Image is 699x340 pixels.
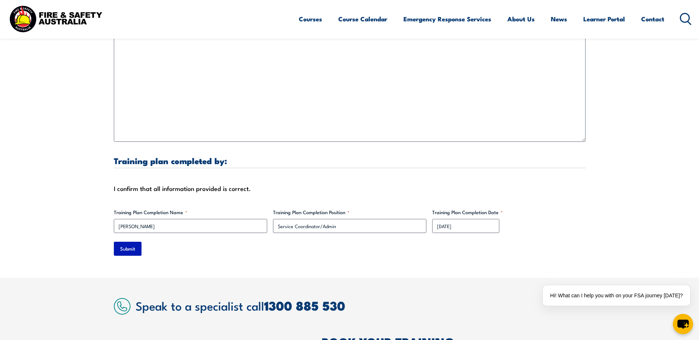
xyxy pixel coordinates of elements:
[273,209,426,216] label: Training Plan Completion Position
[641,9,664,29] a: Contact
[507,9,535,29] a: About Us
[543,285,690,306] div: Hi! What can I help you with on your FSA journey [DATE]?
[673,314,693,334] button: chat-button
[551,9,567,29] a: News
[114,156,586,165] h3: Training plan completed by:
[583,9,625,29] a: Learner Portal
[338,9,387,29] a: Course Calendar
[403,9,491,29] a: Emergency Response Services
[299,9,322,29] a: Courses
[136,299,586,312] h2: Speak to a specialist call
[114,242,141,256] input: Submit
[432,219,499,233] input: dd/mm/yyyy
[114,183,586,194] div: I confirm that all information provided is correct.
[114,209,267,216] label: Training Plan Completion Name
[264,295,345,315] a: 1300 885 530
[432,209,586,216] label: Training Plan Completion Date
